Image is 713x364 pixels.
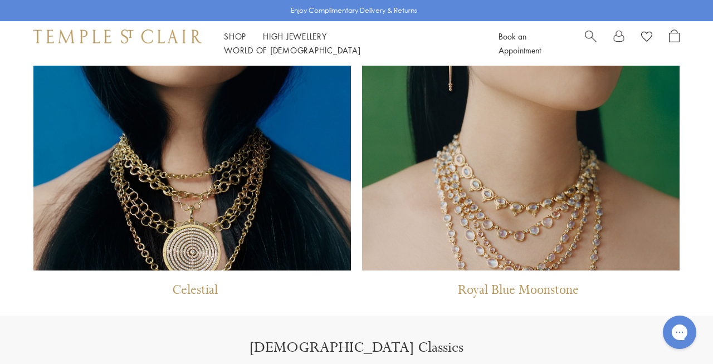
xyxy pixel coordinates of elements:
[224,45,360,56] a: World of [DEMOGRAPHIC_DATA]World of [DEMOGRAPHIC_DATA]
[499,31,541,56] a: Book an Appointment
[585,29,597,57] a: Search
[263,31,327,42] a: High JewelleryHigh Jewellery
[45,338,668,357] h1: [DEMOGRAPHIC_DATA] Classics
[224,29,473,57] nav: Main navigation
[291,5,417,16] p: Enjoy Complimentary Delivery & Returns
[641,29,652,46] a: View Wishlist
[669,29,680,57] a: Open Shopping Bag
[33,29,202,43] img: Temple St. Clair
[224,31,246,42] a: ShopShop
[458,282,579,304] p: Royal Blue Moonstone
[172,282,218,304] p: Celestial
[657,312,702,353] iframe: Gorgias live chat messenger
